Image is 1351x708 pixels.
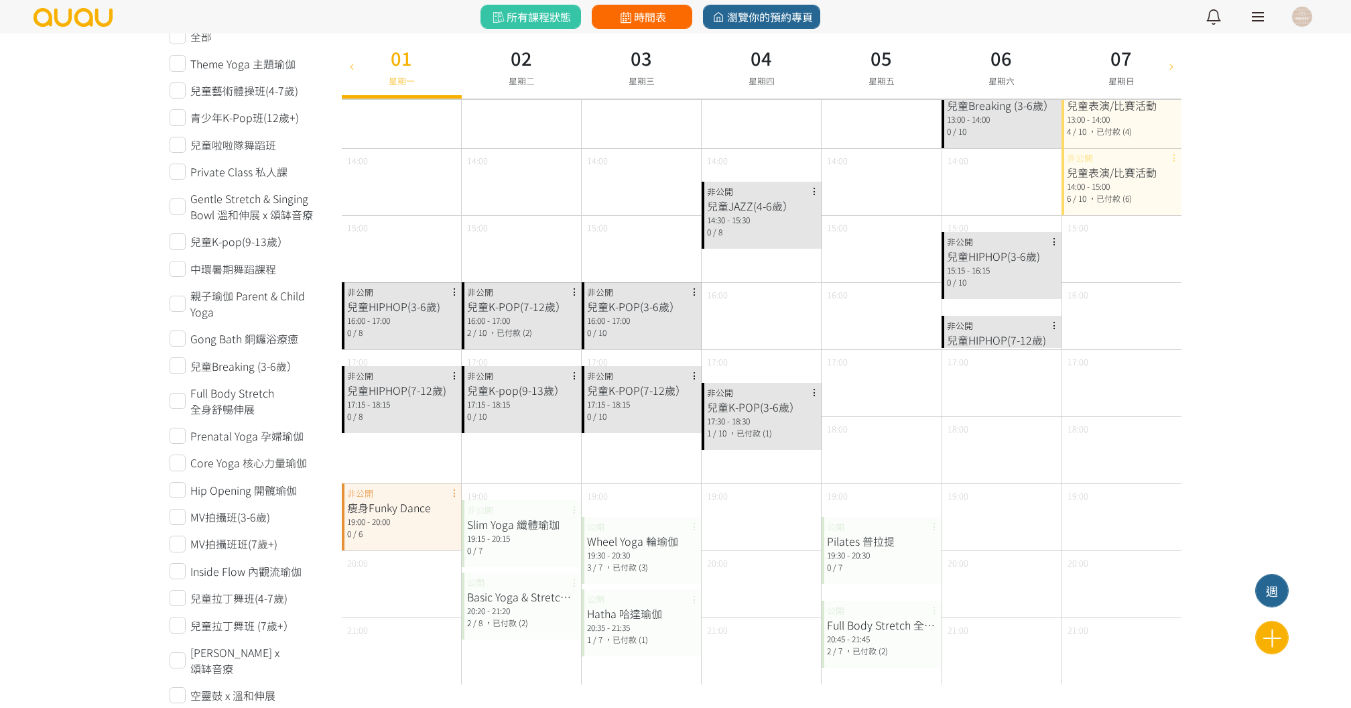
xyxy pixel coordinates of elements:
[190,590,287,606] span: 兒童拉丁舞班(4-7歲)
[629,44,655,72] h3: 03
[707,624,728,636] span: 21:00
[509,44,535,72] h3: 02
[604,561,648,573] span: ，已付款 (3)
[190,358,298,374] span: 兒童Breaking (3-6歲）
[467,355,488,368] span: 17:00
[587,549,696,561] div: 19:30 - 20:30
[827,489,848,502] span: 19:00
[467,398,576,410] div: 17:15 - 18:15
[347,410,351,422] span: 0
[948,556,968,569] span: 20:00
[473,617,482,628] span: / 8
[948,489,968,502] span: 19:00
[827,549,936,561] div: 19:30 - 20:30
[617,9,666,25] span: 時間表
[473,327,487,338] span: / 10
[587,489,608,502] span: 19:00
[707,415,816,427] div: 17:30 - 18:30
[844,645,888,656] span: ，已付款 (2)
[1067,97,1176,113] div: 兒童表演/比賽活動
[190,233,288,249] span: 兒童K-pop(9-13歲）
[587,561,591,573] span: 3
[827,561,831,573] span: 0
[587,410,591,422] span: 0
[389,44,415,72] h3: 01
[190,617,294,634] span: 兒童拉丁舞班 (7歲+）
[587,221,608,234] span: 15:00
[827,355,848,368] span: 17:00
[707,427,711,438] span: 1
[629,74,655,87] span: 星期三
[593,327,606,338] span: / 10
[587,605,696,622] div: Hatha 哈達瑜伽
[347,314,456,327] div: 16:00 - 17:00
[1068,422,1088,435] span: 18:00
[947,264,1056,276] div: 15:15 - 16:15
[467,410,471,422] span: 0
[473,410,487,422] span: / 10
[467,221,488,234] span: 15:00
[467,327,471,338] span: 2
[190,261,276,277] span: 中環暑期舞蹈課程
[467,617,471,628] span: 2
[707,288,728,301] span: 16:00
[347,221,368,234] span: 15:00
[947,113,1056,125] div: 13:00 - 14:00
[1068,489,1088,502] span: 19:00
[347,624,368,636] span: 21:00
[1068,624,1088,636] span: 21:00
[827,154,848,167] span: 14:00
[868,44,895,72] h3: 05
[467,532,576,544] div: 19:15 - 20:15
[948,154,968,167] span: 14:00
[593,410,606,422] span: / 10
[347,154,368,167] span: 14:00
[347,327,351,338] span: 0
[833,645,842,656] span: / 7
[190,82,298,99] span: 兒童藝術體操班(4-7歲)
[1067,125,1071,137] span: 4
[353,410,363,422] span: / 8
[707,355,728,368] span: 17:00
[190,385,322,417] span: Full Body Stretch 全身舒暢伸展
[190,563,302,579] span: Inside Flow 內觀流瑜伽
[467,605,576,617] div: 20:20 - 21:20
[587,382,696,398] div: 兒童K-POP(7-12歲）
[32,8,114,27] img: logo.svg
[827,221,848,234] span: 15:00
[827,633,936,645] div: 20:45 - 21:45
[489,327,532,338] span: ，已付款 (2)
[988,44,1015,72] h3: 06
[467,516,576,532] div: Slim Yoga 纖體瑜珈
[190,190,322,223] span: Gentle Stretch & Singing Bowl 溫和伸展 x 頌缽音療
[587,327,591,338] span: 0
[707,556,728,569] span: 20:00
[190,482,297,498] span: Hip Opening 開髖瑜伽
[953,276,966,288] span: / 10
[593,561,602,573] span: / 7
[353,528,363,539] span: / 6
[190,288,322,320] span: 親子瑜伽 Parent & Child Yoga
[713,226,722,237] span: / 8
[467,298,576,314] div: 兒童K-POP(7-12歲）
[947,276,951,288] span: 0
[1068,221,1088,234] span: 15:00
[353,327,363,338] span: / 8
[1068,355,1088,368] span: 17:00
[190,428,304,444] span: Prenatal Yoga 孕婦瑜伽
[587,314,696,327] div: 16:00 - 17:00
[703,5,820,29] a: 瀏覽你的預約專頁
[587,622,696,634] div: 20:35 - 21:35
[190,164,287,180] span: Private Class 私人課
[749,74,775,87] span: 星期四
[707,226,711,237] span: 0
[389,74,415,87] span: 星期一
[1088,192,1132,204] span: ，已付款 (6)
[953,125,966,137] span: / 10
[587,634,591,645] span: 1
[190,687,275,703] span: 空靈鼓 x 溫和伸展
[947,125,951,137] span: 0
[1067,180,1176,192] div: 14:00 - 15:00
[190,28,212,44] span: 全部
[190,536,277,552] span: MV拍攝班班(7歲+)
